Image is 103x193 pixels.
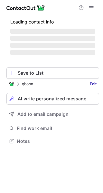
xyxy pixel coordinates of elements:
span: ‌ [10,36,95,41]
span: AI write personalized message [18,96,86,101]
button: Add to email campaign [6,108,99,120]
button: Notes [6,137,99,146]
span: ‌ [10,29,95,34]
p: Loading contact info [10,19,95,24]
button: Save to List [6,67,99,79]
span: ‌ [10,43,95,48]
div: Save to List [18,70,96,76]
span: ‌ [10,50,95,55]
img: ContactOut v5.3.10 [6,4,45,12]
button: Find work email [6,124,99,133]
img: ContactOut [9,81,14,87]
span: Notes [17,138,97,144]
span: Find work email [17,125,97,131]
button: AI write personalized message [6,93,99,105]
a: Edit [87,81,99,87]
span: Add to email campaign [17,112,69,117]
p: qboon [22,82,33,86]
